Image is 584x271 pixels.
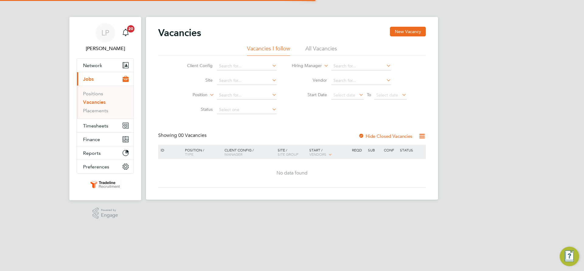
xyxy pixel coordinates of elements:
[180,145,223,159] div: Position /
[287,63,322,69] label: Hiring Manager
[83,150,101,156] span: Reports
[83,123,108,129] span: Timesheets
[92,208,118,219] a: Powered byEngage
[159,170,425,176] div: No data found
[178,107,213,112] label: Status
[83,137,100,142] span: Finance
[127,25,134,32] span: 20
[390,27,426,36] button: New Vacancy
[77,59,134,72] button: Network
[120,23,132,42] a: 20
[398,145,425,155] div: Status
[247,45,290,56] li: Vacancies I follow
[365,91,373,99] span: To
[178,63,213,68] label: Client Config
[77,160,134,173] button: Preferences
[331,62,391,70] input: Search for...
[83,99,106,105] a: Vacancies
[158,27,201,39] h2: Vacancies
[305,45,337,56] li: All Vacancies
[158,132,208,139] div: Showing
[77,86,134,119] div: Jobs
[77,72,134,86] button: Jobs
[223,145,276,159] div: Client Config /
[77,23,134,52] a: LP[PERSON_NAME]
[560,247,579,266] button: Engage Resource Center
[217,106,277,114] input: Select one
[376,92,398,98] span: Select date
[292,92,327,97] label: Start Date
[101,29,109,37] span: LP
[83,108,108,113] a: Placements
[77,119,134,132] button: Timesheets
[292,77,327,83] label: Vendor
[367,145,382,155] div: Sub
[159,145,180,155] div: ID
[308,145,350,160] div: Start /
[178,77,213,83] label: Site
[217,62,277,70] input: Search for...
[185,152,193,157] span: Type
[309,152,326,157] span: Vendors
[77,45,134,52] span: Lauren Pearson
[382,145,398,155] div: Conf
[83,91,103,97] a: Positions
[217,91,277,100] input: Search for...
[83,76,94,82] span: Jobs
[77,146,134,160] button: Reports
[358,133,412,139] label: Hide Closed Vacancies
[69,17,141,200] nav: Main navigation
[278,152,298,157] span: Site Group
[101,213,118,218] span: Engage
[224,152,242,157] span: Manager
[217,76,277,85] input: Search for...
[77,180,134,189] a: Go to home page
[101,208,118,213] span: Powered by
[350,145,366,155] div: Reqd
[172,92,207,98] label: Position
[331,76,391,85] input: Search for...
[89,180,121,189] img: tradelinerecruitment-logo-retina.png
[77,133,134,146] button: Finance
[83,164,109,170] span: Preferences
[333,92,355,98] span: Select date
[83,63,102,68] span: Network
[178,132,207,138] span: 00 Vacancies
[276,145,308,159] div: Site /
